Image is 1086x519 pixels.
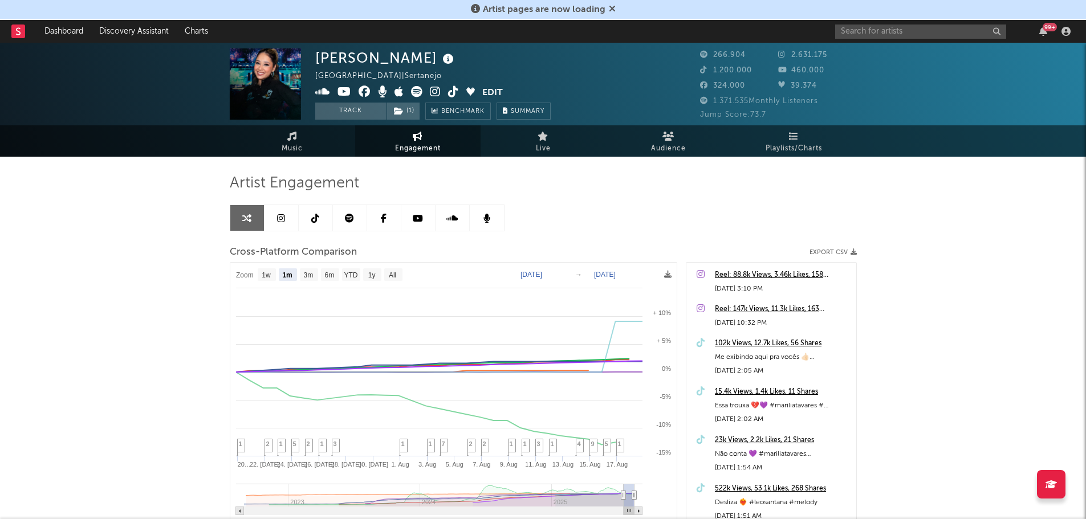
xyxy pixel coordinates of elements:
[551,440,554,447] span: 1
[429,440,432,447] span: 1
[715,412,851,426] div: [DATE] 2:02 AM
[387,103,420,120] span: ( 1 )
[609,5,616,14] span: Dismiss
[441,105,485,118] span: Benchmark
[445,461,463,468] text: 5. Aug
[483,5,605,14] span: Artist pages are now loading
[700,67,752,74] span: 1.200.000
[778,51,827,59] span: 2.631.175
[700,82,745,89] span: 324.000
[660,393,671,400] text: -5%
[1043,23,1057,31] div: 99 +
[656,337,671,344] text: + 5%
[239,440,242,447] span: 1
[442,440,445,447] span: 7
[618,440,621,447] span: 1
[835,24,1006,39] input: Search for artists
[715,337,851,350] a: 102k Views, 12.7k Likes, 56 Shares
[525,461,546,468] text: 11. Aug
[511,108,544,115] span: Summary
[766,142,822,156] span: Playlists/Charts
[497,103,551,120] button: Summary
[594,271,616,279] text: [DATE]
[262,271,271,279] text: 1w
[778,82,817,89] span: 39.374
[324,271,334,279] text: 6m
[577,440,581,447] span: 4
[536,142,551,156] span: Live
[715,303,851,316] a: Reel: 147k Views, 11.3k Likes, 163 Comments
[230,246,357,259] span: Cross-Platform Comparison
[425,103,491,120] a: Benchmark
[481,125,606,157] a: Live
[731,125,857,157] a: Playlists/Charts
[469,440,473,447] span: 2
[387,103,420,120] button: (1)
[279,440,283,447] span: 1
[715,447,851,461] div: Não conta 💜 #mariliatavares #naocontapraninguem #luizamartins
[715,434,851,447] a: 23k Views, 2.2k Likes, 21 Shares
[388,271,396,279] text: All
[715,350,851,364] div: Me exibindo aqui pra vocês 👍🏻 #mariliatavares #foryou #viraltiktok
[662,365,671,372] text: 0%
[250,461,280,468] text: 22. [DATE]
[700,51,746,59] span: 266.904
[315,103,387,120] button: Track
[473,461,490,468] text: 7. Aug
[303,271,313,279] text: 3m
[653,309,671,316] text: + 10%
[276,461,307,468] text: 24. [DATE]
[483,440,486,447] span: 2
[482,86,503,100] button: Edit
[606,461,627,468] text: 17. Aug
[537,440,540,447] span: 3
[331,461,361,468] text: 28. [DATE]
[307,440,310,447] span: 2
[315,70,455,83] div: [GEOGRAPHIC_DATA] | Sertanejo
[358,461,388,468] text: 30. [DATE]
[520,271,542,279] text: [DATE]
[395,142,441,156] span: Engagement
[510,440,513,447] span: 1
[230,177,359,190] span: Artist Engagement
[715,282,851,296] div: [DATE] 3:10 PM
[591,440,595,447] span: 9
[605,440,608,447] span: 5
[575,271,582,279] text: →
[91,20,177,43] a: Discovery Assistant
[391,461,409,468] text: 1. Aug
[715,496,851,509] div: Desliza ❤️‍🔥 #leosantana #melody
[266,440,270,447] span: 2
[333,440,337,447] span: 3
[355,125,481,157] a: Engagement
[401,440,405,447] span: 1
[523,440,527,447] span: 1
[651,142,686,156] span: Audience
[344,271,357,279] text: YTD
[656,449,671,456] text: -15%
[656,421,671,428] text: -10%
[236,271,254,279] text: Zoom
[715,268,851,282] div: Reel: 88.8k Views, 3.46k Likes, 158 Comments
[715,482,851,496] a: 522k Views, 53.1k Likes, 268 Shares
[304,461,334,468] text: 26. [DATE]
[579,461,600,468] text: 15. Aug
[810,249,857,256] button: Export CSV
[715,461,851,475] div: [DATE] 1:54 AM
[499,461,517,468] text: 9. Aug
[237,461,250,468] text: 20…
[418,461,436,468] text: 3. Aug
[282,142,303,156] span: Music
[715,399,851,412] div: Essa trouxa 💔💜 #mariliatavares #[GEOGRAPHIC_DATA] #sertanejo
[36,20,91,43] a: Dashboard
[315,48,457,67] div: [PERSON_NAME]
[177,20,216,43] a: Charts
[230,125,355,157] a: Music
[1039,27,1047,36] button: 99+
[320,440,324,447] span: 1
[700,111,766,118] span: Jump Score: 73.7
